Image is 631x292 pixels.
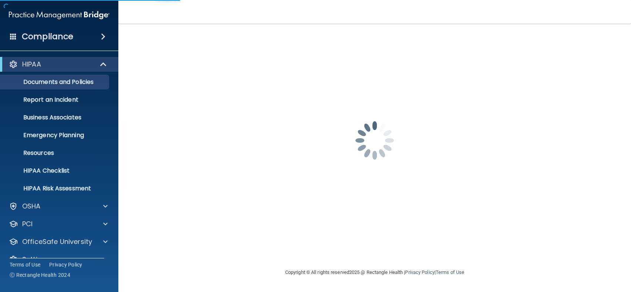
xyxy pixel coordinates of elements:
span: Ⓒ Rectangle Health 2024 [10,271,70,279]
p: HIPAA [22,60,41,69]
p: Settings [22,255,50,264]
p: Resources [5,149,106,157]
p: Business Associates [5,114,106,121]
p: OfficeSafe University [22,237,92,246]
a: Terms of Use [10,261,40,268]
h4: Compliance [22,31,73,42]
a: Terms of Use [436,269,464,275]
a: OSHA [9,202,108,211]
a: Privacy Policy [49,261,82,268]
a: PCI [9,220,108,228]
a: Settings [9,255,108,264]
iframe: Drift Widget Chat Controller [503,240,622,269]
p: Emergency Planning [5,132,106,139]
p: PCI [22,220,33,228]
img: spinner.e123f6fc.gif [338,103,412,177]
p: Report an Incident [5,96,106,103]
p: OSHA [22,202,41,211]
a: Privacy Policy [405,269,434,275]
p: HIPAA Risk Assessment [5,185,106,192]
img: PMB logo [9,8,109,23]
p: Documents and Policies [5,78,106,86]
a: OfficeSafe University [9,237,108,246]
div: Copyright © All rights reserved 2025 @ Rectangle Health | | [240,261,510,284]
p: HIPAA Checklist [5,167,106,174]
a: HIPAA [9,60,107,69]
